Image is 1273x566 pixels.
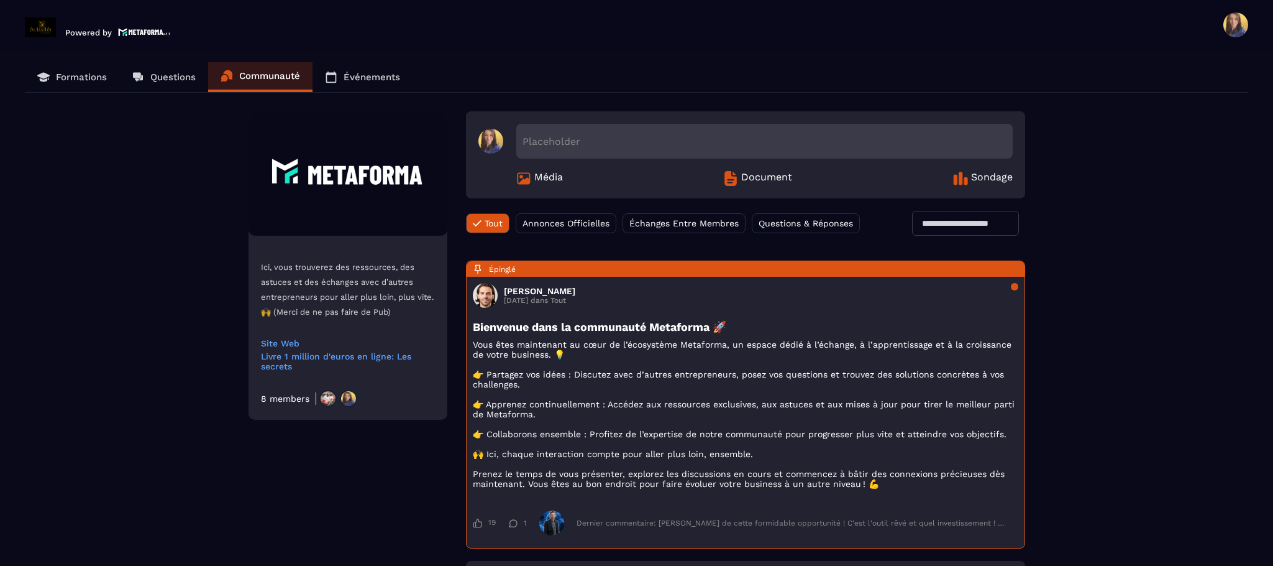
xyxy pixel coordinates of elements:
[319,390,337,407] img: https://production-metaforma-bucket.s3.fr-par.scw.cloud/production-metaforma-bucket/users/Septemb...
[56,72,107,83] p: Formations
[261,351,435,371] a: Livre 1 million d'euros en ligne: Les secrets
[25,62,119,92] a: Formations
[261,394,309,404] div: 8 members
[489,265,516,274] span: Épinglé
[504,286,575,296] h3: [PERSON_NAME]
[524,519,527,527] span: 1
[25,17,56,37] img: logo-branding
[971,171,1013,186] span: Sondage
[65,28,112,37] p: Powered by
[534,171,563,186] span: Média
[473,340,1018,489] p: Vous êtes maintenant au cœur de l’écosystème Metaforma, un espace dédié à l’échange, à l’apprenti...
[150,72,196,83] p: Questions
[261,338,435,348] a: Site Web
[522,218,609,228] span: Annonces Officielles
[118,27,170,37] img: logo
[119,62,208,92] a: Questions
[629,218,739,228] span: Échanges Entre Membres
[516,124,1013,159] div: Placeholder
[249,111,447,236] img: Community background
[577,519,1006,527] div: Dernier commentaire: [PERSON_NAME] de cette formidable opportunité ! C'est l'outil rêvé et quel i...
[313,62,413,92] a: Événements
[239,70,300,81] p: Communauté
[340,390,357,407] img: https://production-metaforma-bucket.s3.fr-par.scw.cloud/production-metaforma-bucket/users/July202...
[759,218,853,228] span: Questions & Réponses
[344,72,400,83] p: Événements
[504,296,575,305] p: [DATE] dans Tout
[485,218,503,228] span: Tout
[208,62,313,92] a: Communauté
[488,518,496,528] span: 19
[473,320,1018,333] h3: Bienvenue dans la communauté Metaforma 🚀
[261,260,435,320] p: Ici, vous trouverez des ressources, des astuces et des échanges avec d’autres entrepreneurs pour ...
[741,171,792,186] span: Document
